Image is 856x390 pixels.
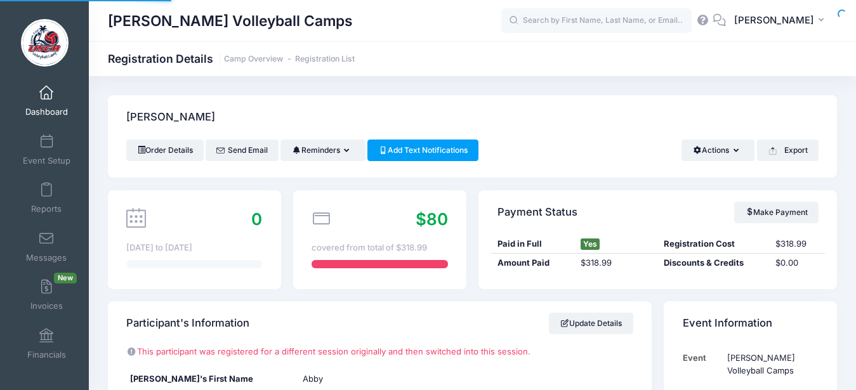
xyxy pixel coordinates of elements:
[658,257,769,270] div: Discounts & Credits
[23,155,70,166] span: Event Setup
[251,209,262,229] span: 0
[27,349,66,360] span: Financials
[658,238,769,250] div: Registration Cost
[26,252,67,263] span: Messages
[126,306,249,342] h4: Participant's Information
[491,238,574,250] div: Paid in Full
[16,322,77,366] a: Financials
[501,8,692,34] input: Search by First Name, Last Name, or Email...
[16,176,77,220] a: Reports
[734,13,814,27] span: [PERSON_NAME]
[312,242,447,254] div: covered from total of $318.99
[721,346,818,383] td: [PERSON_NAME] Volleyball Camps
[30,301,63,312] span: Invoices
[734,202,819,223] a: Make Payment
[491,257,574,270] div: Amount Paid
[574,257,657,270] div: $318.99
[581,238,600,250] span: Yes
[497,194,577,230] h4: Payment Status
[54,273,77,283] span: New
[16,127,77,172] a: Event Setup
[108,52,355,65] h1: Registration Details
[549,313,633,334] a: Update Details
[416,209,448,229] span: $80
[25,107,68,118] span: Dashboard
[206,140,279,161] a: Send Email
[682,140,754,161] button: Actions
[16,224,77,269] a: Messages
[303,374,323,384] span: Abby
[126,100,215,136] h4: [PERSON_NAME]
[726,6,837,36] button: [PERSON_NAME]
[108,6,353,36] h1: [PERSON_NAME] Volleyball Camps
[224,55,283,64] a: Camp Overview
[295,55,355,64] a: Registration List
[31,204,62,215] span: Reports
[126,346,633,358] p: This participant was registered for a different session originally and then switched into this se...
[126,242,262,254] div: [DATE] to [DATE]
[683,306,772,342] h4: Event Information
[21,19,69,67] img: Glenn Cox Volleyball Camps
[16,79,77,123] a: Dashboard
[683,346,721,383] td: Event
[757,140,819,161] button: Export
[769,257,825,270] div: $0.00
[16,273,77,317] a: InvoicesNew
[367,140,479,161] a: Add Text Notifications
[126,140,204,161] a: Order Details
[769,238,825,250] div: $318.99
[280,140,365,161] button: Reminders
